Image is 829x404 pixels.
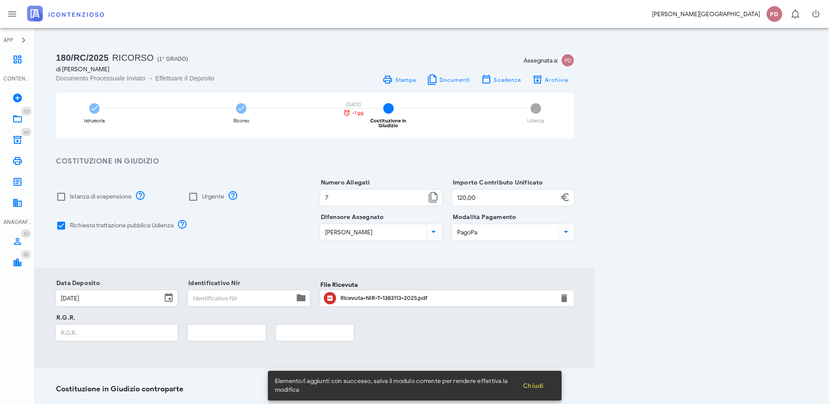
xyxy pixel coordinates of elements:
[524,56,558,65] span: Assegnata a:
[21,250,31,259] span: Distintivo
[56,384,574,395] h3: Costituzione in Giudizio controparte
[188,291,294,306] input: Identificativo Nir
[439,77,471,83] span: Documenti
[24,108,29,114] span: 113
[318,213,384,222] label: Difensore Assegnato
[56,53,109,63] span: 180/RC/2025
[3,218,31,226] div: ANAGRAFICA
[340,295,554,302] div: Ricevuta-NIR-T-1383113-2025.pdf
[157,56,188,62] span: (1° Grado)
[338,102,369,107] div: [DATE]
[453,190,558,205] input: Importo Contributo Unificato
[763,3,784,24] button: PD
[340,291,554,305] div: Clicca per aprire un'anteprima del file o scaricarlo
[321,190,426,205] input: Numero Allegati
[84,118,105,123] div: Istruttoria
[21,128,31,136] span: Distintivo
[24,252,28,258] span: 35
[186,279,240,288] label: Identificativo Nir
[70,192,132,201] label: Istanza di sospensione
[559,293,569,303] button: Elimina
[450,213,517,222] label: Modalità Pagamento
[562,54,574,66] span: PD
[652,10,760,19] div: [PERSON_NAME][GEOGRAPHIC_DATA]
[320,280,358,289] label: File Ricevuta
[527,73,574,86] button: Archivia
[27,6,104,21] img: logo-text-2x.png
[321,225,424,240] input: Difensore Assegnato
[56,74,310,83] div: Documento Processuale Inviato → Effettuare il Deposito
[324,292,336,304] button: Clicca per aprire un'anteprima del file o scaricarlo
[202,192,224,201] label: Urgente
[453,225,556,240] input: Modalità Pagamento
[377,73,421,86] a: Stampa
[516,378,551,394] button: Chiudi
[275,377,516,394] span: Elemento/i aggiunti con successo, salva il modulo corrente per rendere effettiva la modifica
[318,178,370,187] label: Numero Allegati
[54,279,100,288] label: Data Deposito
[21,107,32,115] span: Distintivo
[56,156,574,167] h3: Costituzione in Giudizio
[361,118,416,128] div: Costituzione in Giudizio
[450,178,543,187] label: Importo Contributo Unificato
[233,118,250,123] div: Ricorso
[545,77,569,83] span: Archivia
[784,3,805,24] button: Distintivo
[70,221,173,230] label: Richiesta trattazione pubblica Udienza
[493,77,521,83] span: Scadenze
[476,73,527,86] button: Scadenze
[531,103,541,114] span: 4
[56,65,310,74] div: di [PERSON_NAME]
[421,73,476,86] button: Documenti
[24,129,29,135] span: 68
[3,75,31,83] div: CONTENZIOSO
[395,77,416,83] span: Stampa
[383,103,394,114] span: 3
[767,6,782,22] span: PD
[112,53,154,63] span: Ricorso
[523,382,544,390] span: Chiudi
[527,118,544,123] div: Udienza
[24,231,28,237] span: 53
[54,313,75,322] label: R.G.R.
[21,229,31,238] span: Distintivo
[56,325,177,340] input: R.G.R.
